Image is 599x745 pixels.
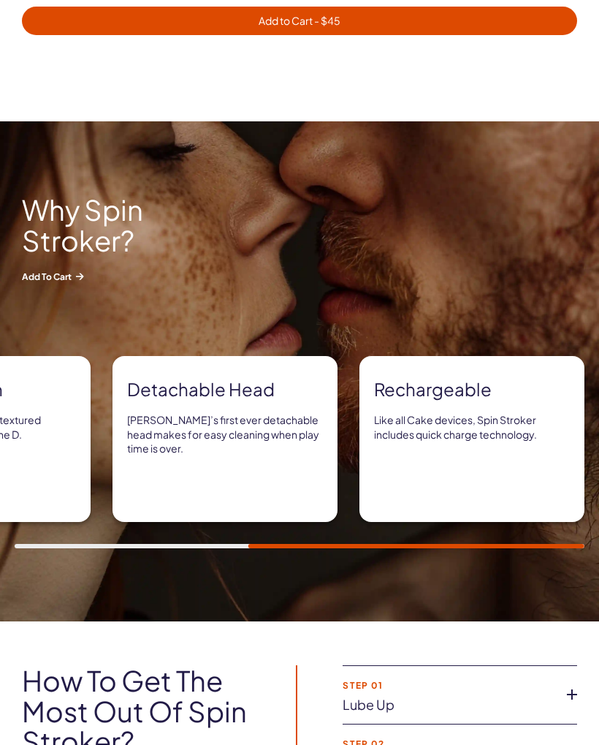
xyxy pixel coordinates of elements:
[374,377,570,402] strong: Rechargeable
[313,14,340,27] span: - $ 45
[127,377,323,402] strong: Detachable head
[22,271,197,283] span: Add to Cart
[22,194,197,256] h2: Why Spin Stroker?
[259,14,340,27] span: Add to Cart
[343,681,554,690] strong: Step 01
[343,697,554,712] a: Lube up
[127,413,323,456] p: [PERSON_NAME]’s first ever detachable head makes for easy cleaning when play time is over.
[22,7,577,35] button: Add to Cart - $45
[374,413,570,442] p: Like all Cake devices, Spin Stroker includes quick charge technology.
